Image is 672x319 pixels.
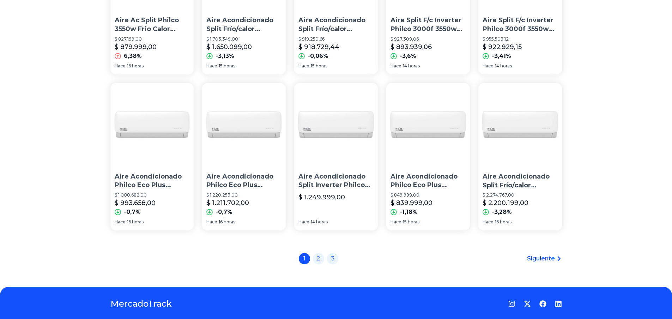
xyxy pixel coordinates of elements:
p: $ 1.211.702,00 [206,198,249,208]
p: $ 955.503,12 [483,36,558,42]
p: 6,38% [124,52,142,60]
p: -3,41% [492,52,511,60]
p: $ 1.000.682,00 [115,192,190,198]
p: -0,06% [308,52,328,60]
a: Aire Acondicionado Split Inverter Philco 3500w Phin35ha3bnAire Acondicionado Split Inverter Philc... [294,83,378,230]
a: Twitter [524,300,531,307]
a: Instagram [508,300,515,307]
span: 16 horas [219,219,235,225]
img: Aire Acondicionado Philco Eco Plus Phin35ha3bn Inverter [202,83,286,167]
span: Hace [206,219,217,225]
img: Aire Acondicionado Philco Eco Plus Phin35ha3bn Inverter [110,83,194,167]
p: Aire Split F/c Inverter Philco 3000f 3550w Phin35ha3bn [483,16,558,34]
p: -3,28% [492,208,512,216]
p: -1,18% [400,208,418,216]
p: $ 1.703.349,00 [206,36,281,42]
span: Hace [391,219,401,225]
span: Hace [298,63,309,69]
p: Aire Acondicionado Split Frío/calor Inverter Philco 3000f 3550w Phin35ha3bn [483,172,558,190]
p: $ 893.939,06 [391,42,432,52]
a: LinkedIn [555,300,562,307]
p: Aire Acondicionado Split Inverter Philco 3500w Phin35ha3bn [298,172,374,190]
img: Aire Acondicionado Philco Eco Plus Phin35ha3bn Blanco [386,83,470,167]
span: 16 horas [127,63,144,69]
a: Aire Acondicionado Philco Eco Plus Phin35ha3bn InverterAire Acondicionado Philco Eco Plus Phin35h... [202,83,286,230]
p: $ 879.999,00 [115,42,157,52]
a: Aire Acondicionado Philco Eco Plus Phin35ha3bn InverterAire Acondicionado Philco Eco Plus Phin35h... [110,83,194,230]
span: 14 horas [495,63,512,69]
p: Aire Acondicionado Split Frío/calor Inverter Philco 3000f 3550w Phin35ha3bn [206,16,281,34]
p: $ 2.274.767,00 [483,192,558,198]
p: Aire Ac Split Philco 3550w Frio Calor Phin35ha3bn Inverter [115,16,190,34]
span: Hace [298,219,309,225]
p: $ 827.199,00 [115,36,190,42]
span: 15 horas [219,63,235,69]
img: Aire Acondicionado Split Inverter Philco 3500w Phin35ha3bn [294,83,378,167]
span: Hace [115,63,126,69]
p: Aire Acondicionado Split Frío/calor Inverter Philco 3000f 3550w Phin35ha3bn [298,16,374,34]
p: -0,7% [216,208,232,216]
p: $ 849.999,00 [391,192,466,198]
p: $ 2.200.199,00 [483,198,528,208]
p: $ 839.999,00 [391,198,432,208]
span: 16 horas [495,219,511,225]
span: Siguiente [527,254,555,263]
a: Siguiente [527,254,562,263]
p: -3,6% [400,52,416,60]
p: Aire Acondicionado Philco Eco Plus Phin35ha3bn Inverter [206,172,281,190]
span: 15 horas [403,219,419,225]
span: Hace [483,63,494,69]
span: Hace [391,63,401,69]
a: 3 [327,253,338,264]
p: $ 1.220.253,00 [206,192,281,198]
p: Aire Acondicionado Philco Eco Plus Phin35ha3bn [PERSON_NAME] [391,172,466,190]
a: Aire Acondicionado Split Frío/calor Inverter Philco 3000f 3550w Phin35ha3bnAire Acondicionado Spl... [478,83,562,230]
p: $ 993.658,00 [115,198,156,208]
a: Facebook [539,300,546,307]
a: 2 [313,253,324,264]
span: Hace [483,219,494,225]
p: $ 918.729,44 [298,42,339,52]
span: 16 horas [127,219,144,225]
p: -0,7% [124,208,141,216]
span: 15 horas [311,63,327,69]
p: $ 1.650.099,00 [206,42,252,52]
span: 14 horas [403,63,420,69]
a: Aire Acondicionado Philco Eco Plus Phin35ha3bn BlancoAire Acondicionado Philco Eco Plus Phin35ha3... [386,83,470,230]
p: $ 1.249.999,00 [298,192,345,202]
span: 14 horas [311,219,328,225]
p: $ 919.250,66 [298,36,374,42]
span: Hace [206,63,217,69]
img: Aire Acondicionado Split Frío/calor Inverter Philco 3000f 3550w Phin35ha3bn [478,83,562,167]
p: $ 922.929,15 [483,42,522,52]
p: -3,13% [216,52,234,60]
a: MercadoTrack [110,298,172,309]
p: $ 927.309,06 [391,36,466,42]
p: Aire Acondicionado Philco Eco Plus Phin35ha3bn Inverter [115,172,190,190]
p: Aire Split F/c Inverter Philco 3000f 3550w Phin35ha3bn [391,16,466,34]
span: Hace [115,219,126,225]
